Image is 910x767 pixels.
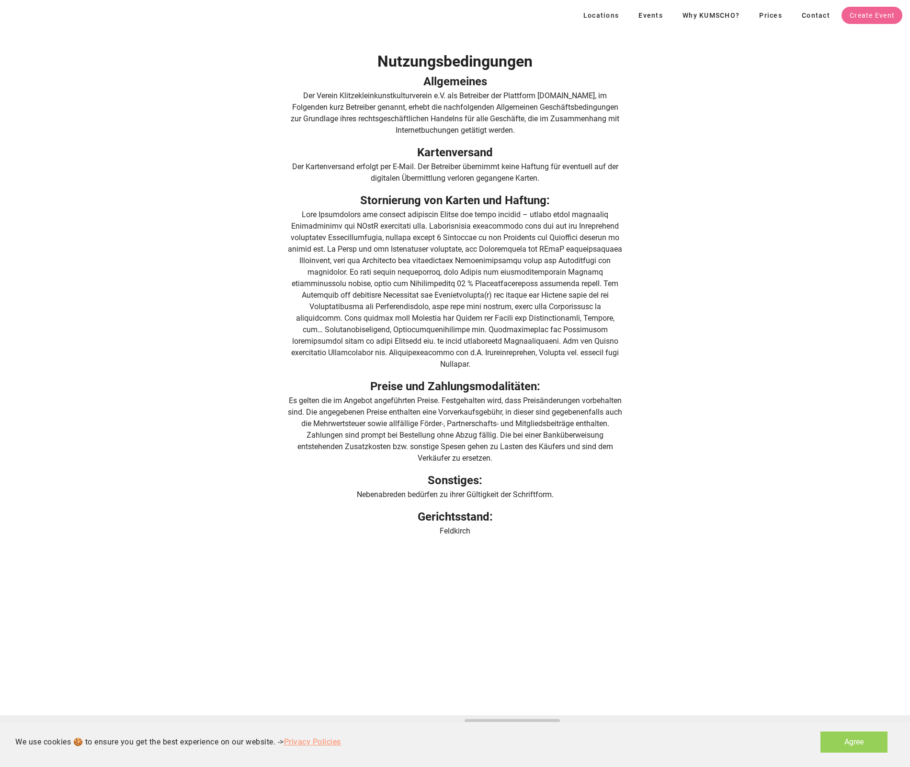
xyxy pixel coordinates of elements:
a: Events [630,7,671,24]
a: Contact [794,7,838,24]
h2: Kartenversand [287,144,623,161]
p: Lore Ipsumdolors ame consect adipiscin Elitse doe tempo incidid – utlabo etdol magnaaliq Enimadmi... [287,209,623,370]
a: Imprint [413,719,461,736]
a: Prices [751,7,790,24]
a: Terms & Conditions [465,719,560,736]
p: Der Verein Klitzekleinkunstkulturverein e.V. als Betreiber der Plattform [DOMAIN_NAME], im Folgen... [287,90,623,136]
span: Why KUMSCHO? [682,12,739,19]
a: Why KUMSCHO? [289,719,364,736]
span: Locations [583,12,619,19]
span: Contact [801,12,830,19]
a: Create Event [842,7,902,24]
span: Create Event [849,12,895,19]
a: Prices [367,719,409,736]
p: Es gelten die im Angebot angeführten Preise. Festgehalten wird, dass Preisänderungen vorbehalten ... [287,395,623,464]
h2: Preise und Zahlungsmodalitäten: [287,378,623,395]
a: Why KUMSCHO? [674,7,747,24]
p: Nebenabreden bedürfen zu ihrer Gültigkeit der Schriftform. [287,489,623,500]
h2: Stornierung von Karten und Haftung: [287,192,623,209]
h2: Allgemeines [287,73,623,90]
button: Agree [820,732,887,753]
h1: Nutzungsbedingungen [287,50,623,73]
p: Feldkirch [287,525,623,537]
span: Prices [759,12,782,19]
button: Locations [575,7,627,24]
a: Privacy [564,719,611,736]
span: Events [638,12,663,19]
h2: Sonstiges: [287,472,623,489]
a: Locations [575,10,631,19]
a: Events [240,719,285,736]
a: Privacy Policies [284,737,341,746]
p: Der Kartenversand erfolgt per E-Mail. Der Betreiber übernimmt keine Haftung für eventuell auf der... [287,161,623,184]
div: We use cookies 🍪 to ensure you get the best experience on our website. -> [15,736,341,748]
h2: Gerichtsstand: [287,508,623,525]
a: Contact [615,719,666,736]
